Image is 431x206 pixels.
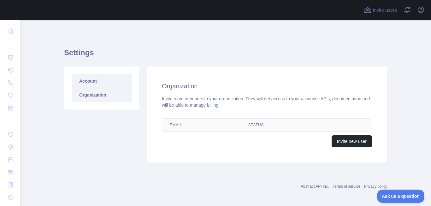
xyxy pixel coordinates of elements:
a: Abstract API Inc. [301,184,329,189]
button: Invite new user [332,135,372,147]
span: Invite users [373,7,397,14]
a: Terms of service [333,184,360,189]
div: ... [5,115,15,127]
a: Organization [72,88,132,102]
iframe: Toggle Customer Support [377,190,425,203]
th: Status [241,119,328,131]
a: Privacy policy [364,184,387,189]
h2: Organization [162,82,372,91]
div: ... [5,38,15,50]
th: Email [162,119,241,131]
button: Invite users [363,5,398,15]
h1: Settings [64,48,387,63]
div: Invite team members to your organization. They will get access to your account's APIs, documentat... [162,96,372,108]
a: Account [72,74,132,88]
